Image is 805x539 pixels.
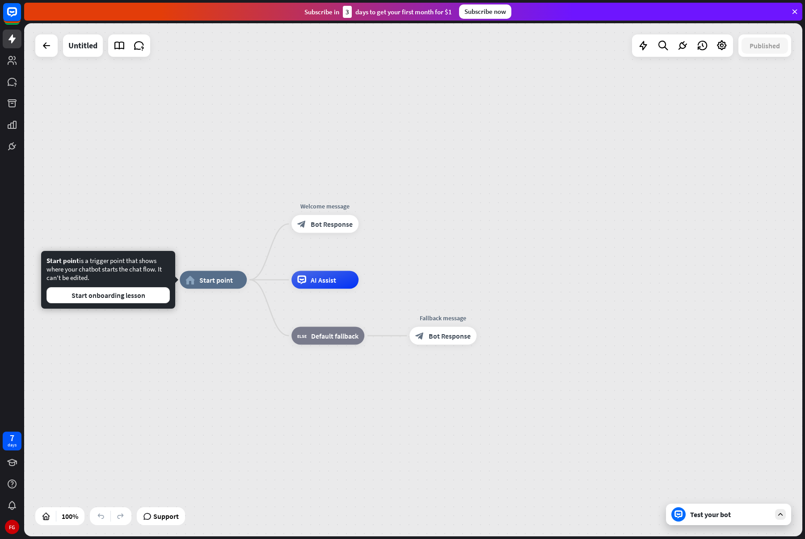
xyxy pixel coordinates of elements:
span: Bot Response [311,220,353,229]
span: Bot Response [429,331,471,340]
div: Untitled [68,34,97,57]
span: Default fallback [311,331,358,340]
div: Subscribe in days to get your first month for $1 [304,6,452,18]
div: Fallback message [403,314,483,323]
div: Test your bot [690,510,771,519]
i: home_2 [185,276,195,284]
div: 100% [59,509,81,523]
div: days [8,442,17,448]
button: Start onboarding lesson [46,287,170,303]
div: FG [5,520,19,534]
i: block_bot_response [297,220,306,229]
a: 7 days [3,432,21,450]
span: Start point [199,276,233,284]
div: Welcome message [285,202,365,211]
div: 7 [10,434,14,442]
span: AI Assist [311,276,336,284]
i: block_bot_response [415,331,424,340]
button: Open LiveChat chat widget [7,4,34,30]
button: Published [742,38,788,54]
div: 3 [343,6,352,18]
span: Start point [46,256,79,265]
i: block_fallback [297,331,307,340]
span: Support [153,509,179,523]
div: is a trigger point that shows where your chatbot starts the chat flow. It can't be edited. [46,256,170,303]
div: Subscribe now [459,4,511,19]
